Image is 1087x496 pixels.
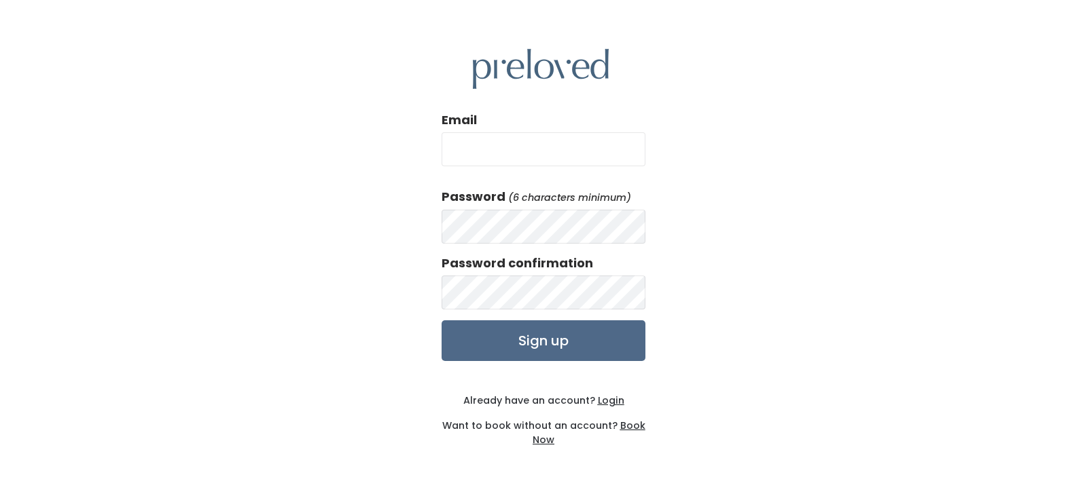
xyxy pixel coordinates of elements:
em: (6 characters minimum) [508,191,631,204]
label: Email [442,111,477,129]
img: preloved logo [473,49,609,89]
input: Sign up [442,320,645,361]
a: Login [595,394,624,407]
label: Password [442,188,505,206]
label: Password confirmation [442,254,593,272]
div: Want to book without an account? [442,408,645,447]
u: Login [598,394,624,407]
div: Already have an account? [442,394,645,408]
a: Book Now [533,419,645,446]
